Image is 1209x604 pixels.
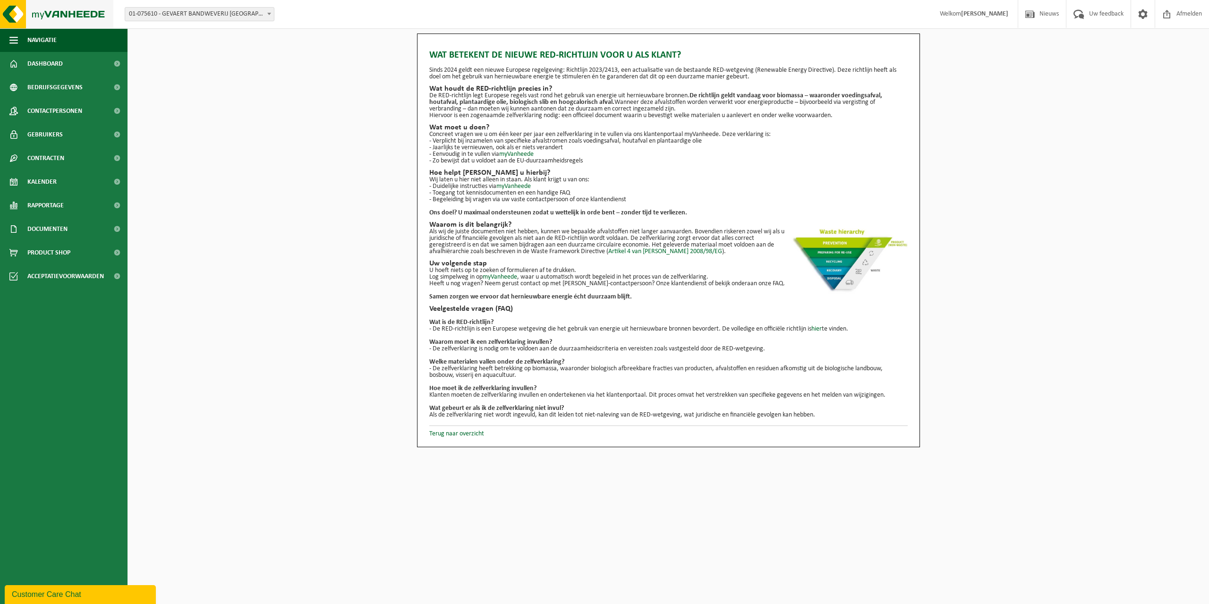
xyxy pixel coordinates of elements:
[27,241,70,264] span: Product Shop
[429,85,908,93] h2: Wat houdt de RED-richtlijn precies in?
[429,67,908,80] p: Sinds 2024 geldt een nieuwe Europese regelgeving: Richtlijn 2023/2413, een actualisatie van de be...
[429,358,564,366] b: Welke materialen vallen onder de zelfverklaring?
[429,260,908,267] h2: Uw volgende stap
[429,319,494,326] b: Wat is de RED-richtlijn?
[27,52,63,76] span: Dashboard
[429,346,908,352] p: - De zelfverklaring is nodig om te voldoen aan de duurzaamheidscriteria en vereisten zoals vastge...
[429,392,908,399] p: Klanten moeten de zelfverklaring invullen en ondertekenen via het klantenportaal. Dit proces omva...
[429,92,882,106] strong: De richtlijn geldt vandaag voor biomassa – waaronder voedingsafval, houtafval, plantaardige olie,...
[429,196,908,203] p: - Begeleiding bij vragen via uw vaste contactpersoon of onze klantendienst
[125,8,274,21] span: 01-075610 - GEVAERT BANDWEVERIJ NV - DEINZE
[27,28,57,52] span: Navigatie
[429,430,484,437] a: Terug naar overzicht
[429,366,908,379] p: - De zelfverklaring heeft betrekking op biomassa, waaronder biologisch afbreekbare fracties van p...
[429,48,681,62] span: Wat betekent de nieuwe RED-richtlijn voor u als klant?
[27,264,104,288] span: Acceptatievoorwaarden
[429,93,908,112] p: De RED-richtlijn legt Europese regels vast rond het gebruik van energie uit hernieuwbare bronnen....
[429,281,908,287] p: Heeft u nog vragen? Neem gerust contact op met [PERSON_NAME]-contactpersoon? Onze klantendienst o...
[27,170,57,194] span: Kalender
[27,99,82,123] span: Contactpersonen
[429,131,908,138] p: Concreet vragen we u om één keer per jaar een zelfverklaring in te vullen via ons klantenportaal ...
[27,194,64,217] span: Rapportage
[811,325,822,332] a: hier
[429,124,908,131] h2: Wat moet u doen?
[429,190,908,196] p: - Toegang tot kennisdocumenten en een handige FAQ
[429,145,908,151] p: - Jaarlijks te vernieuwen, ook als er niets verandert
[429,209,687,216] strong: Ons doel? U maximaal ondersteunen zodat u wettelijk in orde bent – zonder tijd te verliezen.
[429,385,536,392] b: Hoe moet ik de zelfverklaring invullen?
[27,123,63,146] span: Gebruikers
[483,273,517,281] a: myVanheede
[429,339,552,346] b: Waarom moet ik een zelfverklaring invullen?
[429,169,908,177] h2: Hoe helpt [PERSON_NAME] u hierbij?
[429,151,908,158] p: - Eenvoudig in te vullen via
[27,217,68,241] span: Documenten
[429,221,908,229] h2: Waarom is dit belangrijk?
[429,229,908,255] p: Als wij de juiste documenten niet hebben, kunnen we bepaalde afvalstoffen niet langer aanvaarden....
[499,151,534,158] a: myVanheede
[429,112,908,119] p: Hiervoor is een zogenaamde zelfverklaring nodig: een officieel document waarin u bevestigt welke ...
[961,10,1008,17] strong: [PERSON_NAME]
[429,177,908,183] p: Wij laten u hier niet alleen in staan. Als klant krijgt u van ons:
[429,138,908,145] p: - Verplicht bij inzamelen van specifieke afvalstromen zoals voedingsafval, houtafval en plantaard...
[5,583,158,604] iframe: chat widget
[496,183,531,190] a: myVanheede
[125,7,274,21] span: 01-075610 - GEVAERT BANDWEVERIJ NV - DEINZE
[429,412,908,418] p: Als de zelfverklaring niet wordt ingevuld, kan dit leiden tot niet-naleving van de RED-wetgeving,...
[429,405,564,412] b: Wat gebeurt er als ik de zelfverklaring niet invul?
[429,326,908,332] p: - De RED-richtlijn is een Europese wetgeving die het gebruik van energie uit hernieuwbare bronnen...
[27,76,83,99] span: Bedrijfsgegevens
[429,158,908,164] p: - Zo bewijst dat u voldoet aan de EU-duurzaamheidsregels
[429,267,908,281] p: U hoeft niets op te zoeken of formulieren af te drukken. Log simpelweg in op , waar u automatisch...
[27,146,64,170] span: Contracten
[608,248,722,255] a: Artikel 4 van [PERSON_NAME] 2008/98/EG
[429,293,632,300] b: Samen zorgen we ervoor dat hernieuwbare energie écht duurzaam blijft.
[429,183,908,190] p: - Duidelijke instructies via
[429,305,908,313] h2: Veelgestelde vragen (FAQ)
